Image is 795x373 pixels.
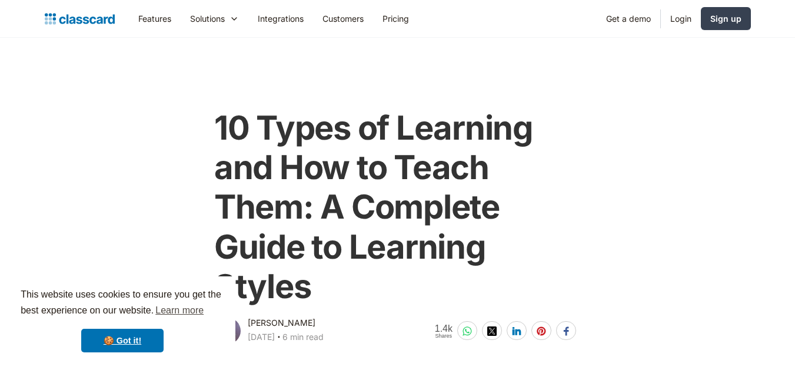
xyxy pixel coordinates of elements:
div: Solutions [181,5,248,32]
div: Solutions [190,12,225,25]
a: Get a demo [597,5,660,32]
a: learn more about cookies [154,302,205,319]
div: cookieconsent [9,276,235,364]
h1: 10 Types of Learning and How to Teach Them: A Complete Guide to Learning Styles [214,108,581,306]
span: This website uses cookies to ensure you get the best experience on our website. [21,288,224,319]
img: linkedin-white sharing button [512,326,521,336]
a: Integrations [248,5,313,32]
div: ‧ [275,330,282,346]
div: Sign up [710,12,741,25]
a: Sign up [701,7,751,30]
div: [PERSON_NAME] [248,316,315,330]
img: whatsapp-white sharing button [463,326,472,336]
img: facebook-white sharing button [561,326,571,336]
a: Login [661,5,701,32]
img: pinterest-white sharing button [537,326,546,336]
a: Customers [313,5,373,32]
a: dismiss cookie message [81,329,164,352]
a: Pricing [373,5,418,32]
span: Shares [435,334,453,339]
span: 1.4k [435,324,453,334]
div: 6 min read [282,330,324,344]
a: home [45,11,115,27]
img: twitter-white sharing button [487,326,497,336]
a: Features [129,5,181,32]
div: [DATE] [248,330,275,344]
